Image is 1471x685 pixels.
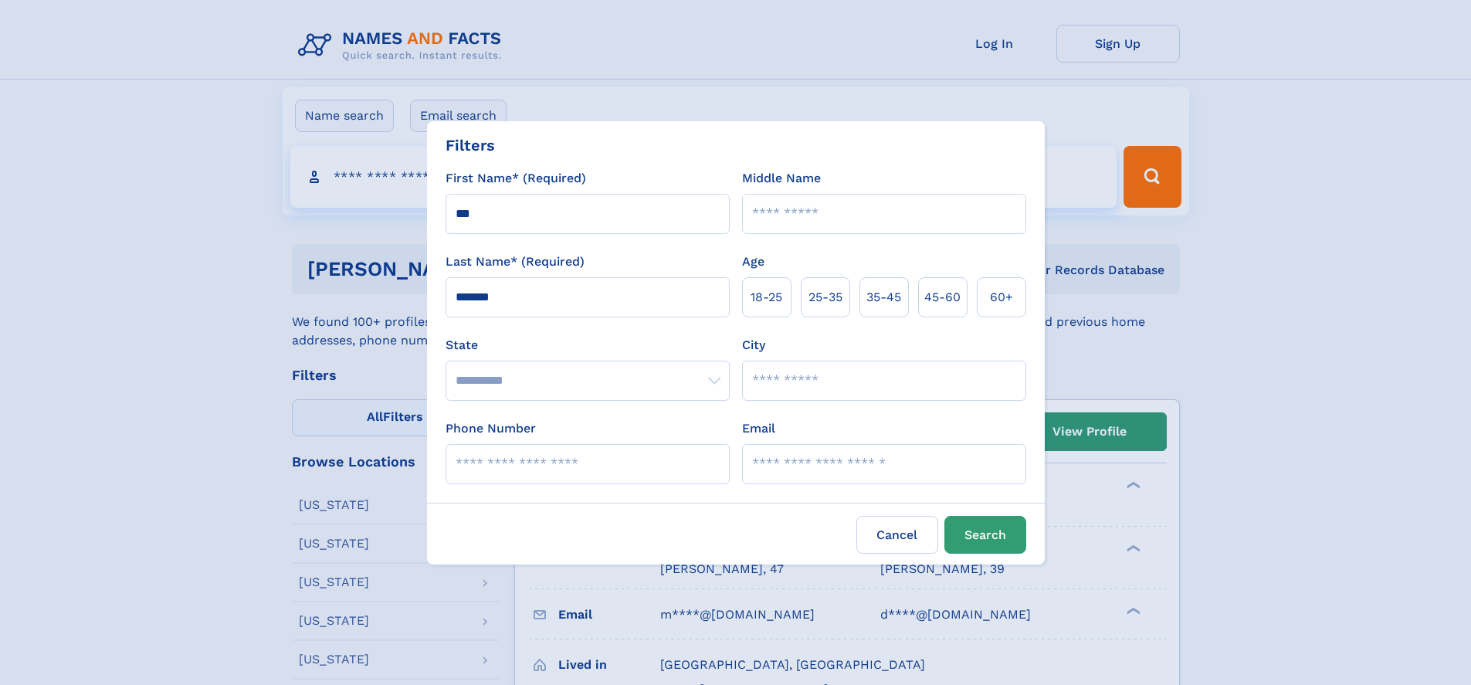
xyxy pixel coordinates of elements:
[924,288,961,307] span: 45‑60
[808,288,842,307] span: 25‑35
[742,336,765,354] label: City
[742,253,764,271] label: Age
[446,336,730,354] label: State
[446,419,536,438] label: Phone Number
[866,288,901,307] span: 35‑45
[742,169,821,188] label: Middle Name
[742,419,775,438] label: Email
[446,134,495,157] div: Filters
[990,288,1013,307] span: 60+
[944,516,1026,554] button: Search
[446,253,585,271] label: Last Name* (Required)
[446,169,586,188] label: First Name* (Required)
[856,516,938,554] label: Cancel
[751,288,782,307] span: 18‑25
